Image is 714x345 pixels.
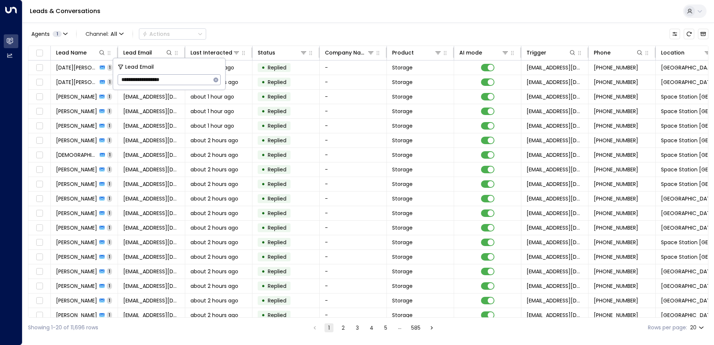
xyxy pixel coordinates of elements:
td: - [320,177,387,191]
span: qydejug@gmail.com [123,239,180,246]
span: Storage [392,137,413,144]
td: - [320,133,387,147]
div: • [261,134,265,147]
div: • [261,178,265,190]
span: Storage [392,64,413,71]
span: 1 [107,137,112,143]
span: leads@space-station.co.uk [527,239,583,246]
span: about 2 hours ago [190,195,238,202]
span: leads@space-station.co.uk [527,253,583,261]
span: kudasyqas@gmail.com [123,224,180,231]
span: 1 [107,239,112,245]
span: 1 [107,312,112,318]
span: Toggle select row [35,209,44,218]
a: Leads & Conversations [30,7,100,15]
div: Status [258,48,307,57]
span: leads@space-station.co.uk [527,180,583,188]
span: about 2 hours ago [190,224,238,231]
span: about 2 hours ago [190,297,238,304]
span: +447428962384 [594,268,638,275]
span: Toggle select row [35,136,44,145]
span: leads@space-station.co.uk [527,224,583,231]
span: pehicydy@gmail.com [123,297,180,304]
div: • [261,251,265,263]
span: +447857533991 [594,78,638,86]
span: Replied [268,122,286,130]
td: - [320,250,387,264]
div: Trigger [527,48,546,57]
span: +447152836543 [594,180,638,188]
span: leads@space-station.co.uk [527,137,583,144]
div: Location [661,48,711,57]
button: Actions [139,28,206,40]
span: Toggle select row [35,296,44,305]
span: leads@space-station.co.uk [527,268,583,275]
span: Ezra Morgan [56,268,97,275]
div: • [261,76,265,88]
span: Simone Best [56,297,97,304]
span: leads@space-station.co.uk [527,93,583,100]
td: - [320,206,387,220]
td: - [320,148,387,162]
span: Replied [268,64,286,71]
div: • [261,221,265,234]
td: - [320,60,387,75]
span: Storage [392,253,413,261]
td: - [320,119,387,133]
span: zyrutuzyk@gmail.com [123,311,180,319]
span: biwebefamo@gmail.com [123,268,180,275]
div: • [261,192,265,205]
span: Replied [268,297,286,304]
span: 1 [107,93,112,100]
div: Lead Name [56,48,106,57]
button: Go to page 3 [353,323,362,332]
span: Replied [268,239,286,246]
span: Replied [268,78,286,86]
span: deqymyx@gmail.com [123,282,180,290]
div: • [261,61,265,74]
div: • [261,207,265,220]
span: Replied [268,253,286,261]
span: Toggle select row [35,238,44,247]
span: about 2 hours ago [190,253,238,261]
button: page 1 [325,323,333,332]
button: Channel:All [83,29,127,39]
span: qahoweresy@gmail.com [123,108,180,115]
span: Replied [268,224,286,231]
span: about 2 hours ago [190,311,238,319]
div: Product [392,48,414,57]
span: about 2 hours ago [190,137,238,144]
span: leads@space-station.co.uk [527,311,583,319]
span: Storage [392,239,413,246]
span: leads@space-station.co.uk [527,151,583,159]
span: Channel: [83,29,127,39]
span: Toggle select row [35,282,44,291]
div: Status [258,48,275,57]
span: Toggle select row [35,150,44,160]
button: Archived Leads [698,29,708,39]
span: Kiara Stanton [56,282,97,290]
span: cynuwe@gmail.com [123,137,180,144]
td: - [320,308,387,322]
div: Last Interacted [190,48,232,57]
div: … [395,323,404,332]
span: Leila Brady [56,253,97,261]
td: - [320,104,387,118]
div: • [261,265,265,278]
span: +447007777895 [594,253,638,261]
span: Storage [392,224,413,231]
span: 1 [107,268,112,274]
td: - [320,235,387,249]
span: kujitymuke@gmail.com [123,180,180,188]
span: leads@space-station.co.uk [527,297,583,304]
span: about 2 hours ago [190,180,238,188]
span: leads@space-station.co.uk [527,166,583,173]
span: Replied [268,166,286,173]
td: - [320,221,387,235]
button: Go to page 5 [381,323,390,332]
div: • [261,309,265,321]
span: Toggle select row [35,78,44,87]
span: Toggle select row [35,63,44,72]
div: • [261,90,265,103]
span: Replied [268,137,286,144]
